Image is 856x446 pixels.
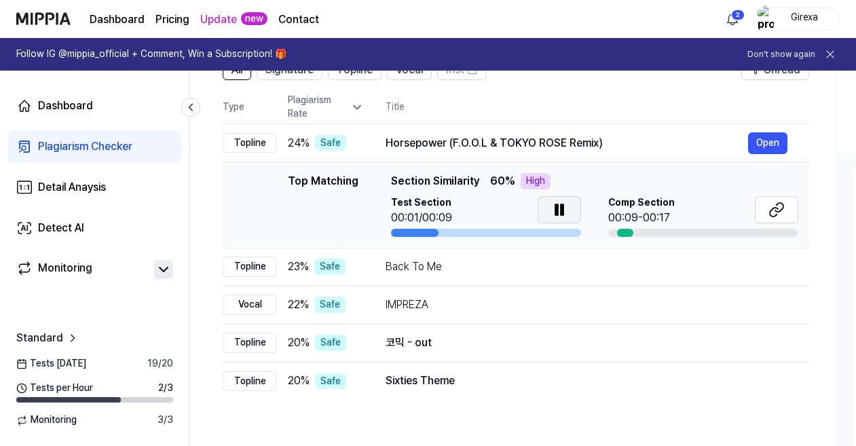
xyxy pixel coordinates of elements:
[158,382,173,395] span: 2 / 3
[758,5,774,33] img: profile
[391,196,452,210] span: Test Section
[778,11,831,26] div: Girexa
[747,49,815,60] button: Don't show again
[288,335,310,351] span: 20 %
[386,135,748,151] div: Horsepower (F.O.O.L & TOKYO ROSE Remix)
[386,91,809,124] th: Title
[8,171,181,204] a: Detail Anaysis
[288,259,309,275] span: 23 %
[223,91,277,124] th: Type
[38,138,132,155] div: Plagiarism Checker
[724,11,741,27] img: 알림
[608,196,675,210] span: Comp Section
[38,98,93,114] div: Dashboard
[8,130,181,163] a: Plagiarism Checker
[731,10,745,20] div: 2
[288,135,310,151] span: 24 %
[315,335,346,351] div: Safe
[16,330,79,346] a: Standard
[38,260,92,279] div: Monitoring
[223,333,277,353] div: Topline
[288,173,358,237] div: Top Matching
[147,357,173,371] span: 19 / 20
[490,173,515,189] span: 60 %
[90,12,145,28] a: Dashboard
[223,371,277,392] div: Topline
[386,259,787,275] div: Back To Me
[288,94,364,120] div: Plagiarism Rate
[278,12,319,28] a: Contact
[223,133,277,153] div: Topline
[288,297,309,313] span: 22 %
[315,373,346,390] div: Safe
[386,297,787,313] div: IMPREZA
[16,382,93,395] span: Tests per Hour
[223,295,277,315] div: Vocal
[16,330,63,346] span: Standard
[314,259,346,275] div: Safe
[386,335,787,351] div: 코믹 - out
[391,173,479,189] span: Section Similarity
[223,257,277,277] div: Topline
[314,297,346,313] div: Safe
[155,12,189,28] button: Pricing
[8,212,181,244] a: Detect AI
[315,135,346,151] div: Safe
[241,12,267,26] div: new
[16,357,86,371] span: Tests [DATE]
[16,48,286,61] h1: Follow IG @mippia_official + Comment, Win a Subscription! 🎁
[16,260,149,279] a: Monitoring
[288,373,310,389] span: 20 %
[722,8,743,30] button: 알림2
[386,373,787,389] div: Sixties Theme
[753,7,840,31] button: profileGirexa
[38,220,84,236] div: Detect AI
[200,12,237,28] a: Update
[16,413,77,427] span: Monitoring
[748,132,787,154] button: Open
[391,210,452,226] div: 00:01/00:09
[8,90,181,122] a: Dashboard
[521,173,551,189] div: High
[38,179,106,196] div: Detail Anaysis
[157,413,173,427] span: 3 / 3
[608,210,675,226] div: 00:09-00:17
